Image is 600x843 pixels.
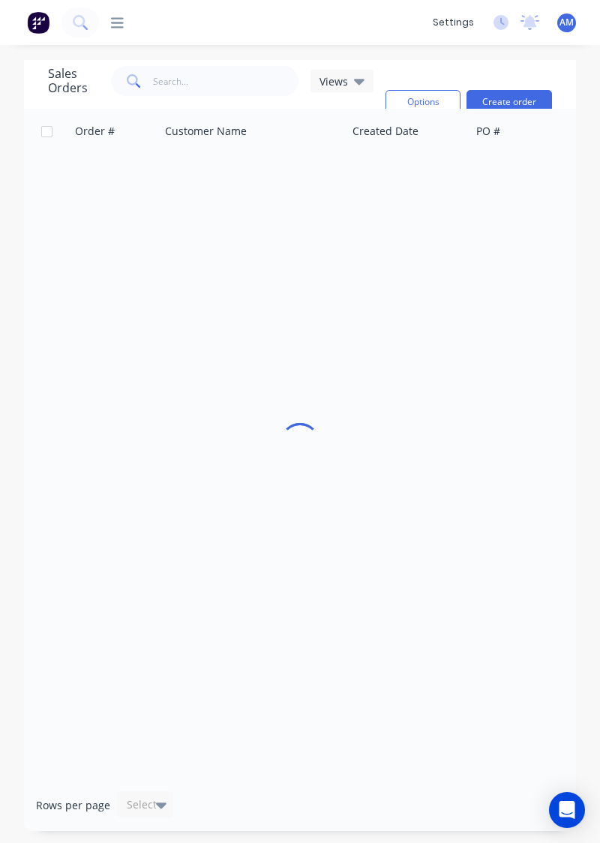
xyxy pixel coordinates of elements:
button: Create order [466,90,552,114]
h1: Sales Orders [48,67,99,95]
div: Customer Name [165,124,247,139]
input: Search... [153,66,299,96]
div: PO # [476,124,500,139]
div: Open Intercom Messenger [549,792,585,828]
button: Options [385,90,460,114]
div: Created Date [352,124,418,139]
div: settings [425,11,481,34]
div: Order # [75,124,115,139]
img: Factory [27,11,49,34]
span: Rows per page [36,798,110,813]
span: AM [559,16,574,29]
div: Select... [127,797,166,812]
span: Views [319,73,348,89]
